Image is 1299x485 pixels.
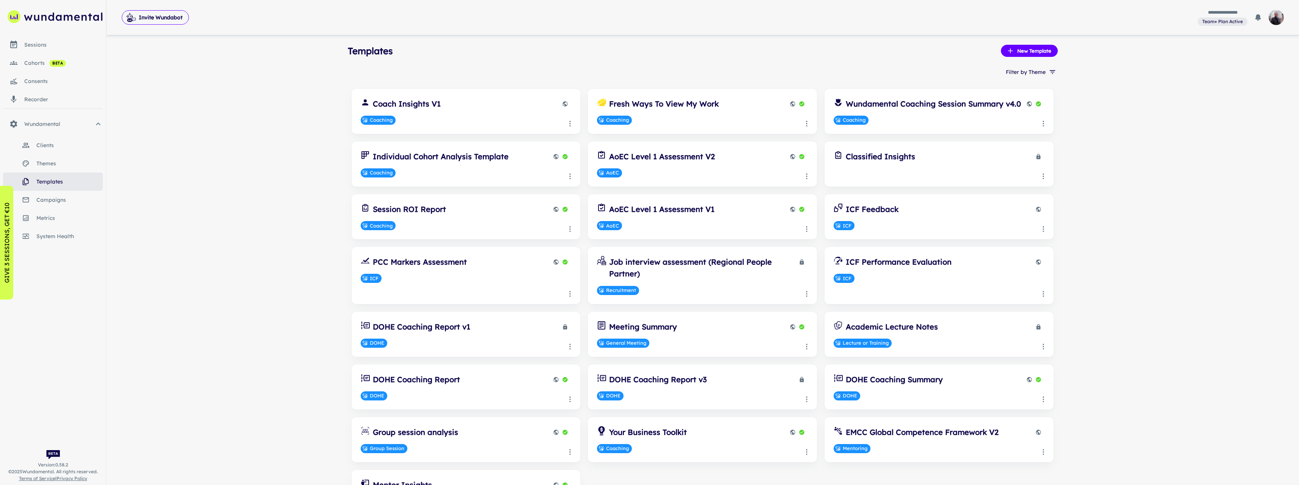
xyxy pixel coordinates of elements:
[799,206,805,212] svg: Published
[348,44,393,58] h4: Templates
[603,116,632,124] span: Coaching
[1035,324,1041,330] svg: Private template
[8,468,98,475] span: © 2025 Wundamental. All rights reserved.
[1003,65,1058,79] button: Filter by Theme
[564,446,576,458] button: Template actions
[553,377,559,383] svg: Public template
[790,206,796,212] svg: Public template
[1038,223,1049,235] button: Template actions
[603,445,632,452] span: Coaching
[846,203,898,215] h6: ICF Feedback
[373,374,460,385] h6: DOHE Coaching Report
[1035,377,1041,383] svg: Published
[373,321,470,333] h6: DOHE Coaching Report v1
[49,60,66,66] span: beta
[840,339,892,347] span: Lecture or Training
[36,232,103,240] span: system health
[24,41,103,49] div: sessions
[373,203,446,215] h6: Session ROI Report
[846,321,938,333] h6: Academic Lecture Notes
[3,154,103,173] a: themes
[609,374,707,385] h6: DOHE Coaching Report v3
[3,191,103,209] a: campaigns
[553,206,559,212] svg: Public template
[373,256,467,268] h6: PCC Markers Assessment
[1026,101,1032,107] svg: Public template
[1035,429,1041,435] svg: Public template
[609,321,677,333] h6: Meeting Summary
[562,154,568,160] svg: Published
[3,136,103,154] a: clients
[122,10,189,25] button: Invite Wundabot
[846,98,1021,110] h6: Wundamental Coaching Session Summary v4.0
[799,259,805,265] svg: Private template
[36,196,103,204] span: campaigns
[846,426,999,438] h6: EMCC Global Competence Framework V2
[564,118,576,129] button: Template actions
[609,151,715,162] h6: AoEC Level 1 Assessment V2
[1038,446,1049,458] button: Template actions
[373,426,458,438] h6: Group session analysis
[801,446,812,458] button: Template actions
[367,222,396,230] span: Coaching
[3,36,103,54] a: sessions
[1035,259,1041,265] svg: Public template
[846,256,952,268] h6: ICF Performance Evaluation
[840,275,854,283] span: ICF
[846,374,943,385] h6: DOHE Coaching Summary
[790,101,796,107] svg: Public template
[799,324,805,330] svg: Published
[24,120,94,128] span: Wundamental
[603,392,624,400] span: DOHE
[367,445,407,452] span: Group Session
[367,116,396,124] span: Coaching
[367,169,396,177] span: Coaching
[799,429,805,435] svg: Published
[846,151,915,162] h6: Classified Insights
[801,288,812,300] button: Template actions
[38,461,68,468] span: Version: 0.58.2
[603,287,639,294] span: Recruitment
[3,72,103,90] a: consents
[1199,18,1246,25] span: Team+ Plan Active
[562,377,568,383] svg: Published
[603,339,649,347] span: General Meeting
[564,288,576,300] button: Template actions
[57,476,87,481] a: Privacy Policy
[24,59,103,67] div: cohorts
[122,10,189,25] span: Invite Wundabot to record a meeting
[2,202,11,283] p: GIVE 3 SESSIONS, GET €10
[609,256,796,279] h6: Job interview assessment (Regional People Partner)
[562,101,568,107] svg: Public template
[1269,10,1284,25] img: photoURL
[603,169,622,177] span: AoEC
[562,324,568,330] svg: Private template
[373,98,441,110] h6: Coach Insights V1
[3,227,103,245] a: system health
[1038,341,1049,352] button: Template actions
[367,392,387,400] span: DOHE
[1035,101,1041,107] svg: Published
[790,429,796,435] svg: Public template
[36,141,103,149] span: clients
[790,154,796,160] svg: Public template
[553,259,559,265] svg: Public template
[603,222,622,230] span: AoEC
[1038,288,1049,300] button: Template actions
[799,154,805,160] svg: Published
[1001,45,1058,57] button: New Template
[609,98,719,110] h6: Fresh Ways To View My Work
[799,377,805,383] svg: Private template
[1035,206,1041,212] svg: Public template
[19,476,55,481] a: Terms of Service
[36,214,103,222] span: metrics
[840,222,854,230] span: ICF
[3,173,103,191] a: templates
[367,275,382,283] span: ICF
[609,203,715,215] h6: AoEC Level 1 Assessment V1
[1198,17,1247,25] span: View and manage your current plan and billing details.
[564,171,576,182] button: Template actions
[840,392,860,400] span: DOHE
[3,115,103,133] div: Wundamental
